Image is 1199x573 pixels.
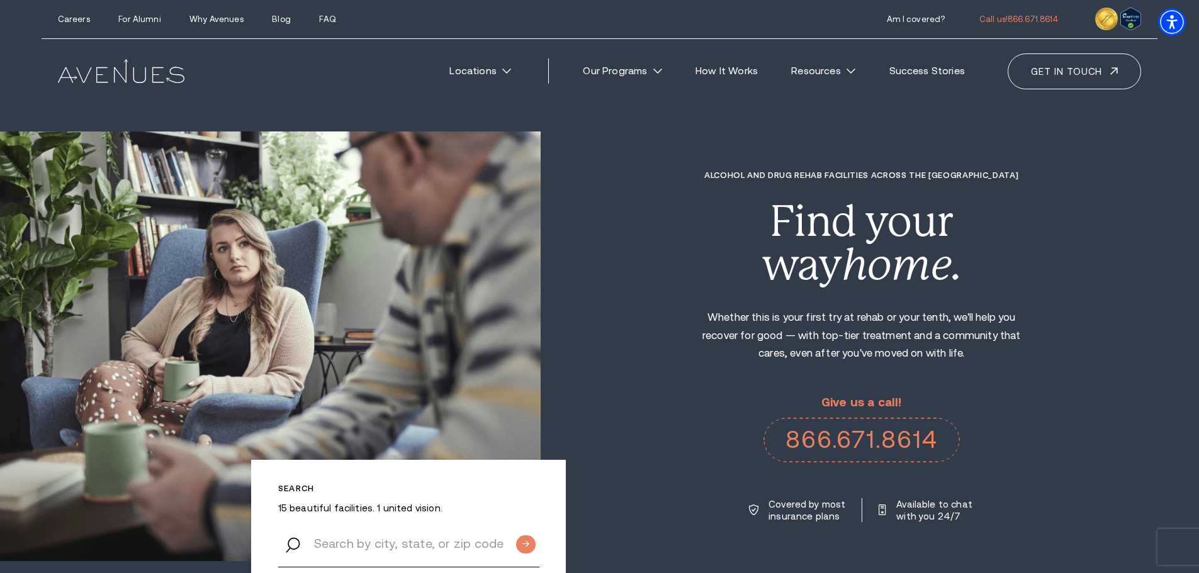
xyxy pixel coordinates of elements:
[683,57,771,85] a: How It Works
[979,14,1059,24] a: call 866.671.8614
[749,498,847,522] a: Covered by most insurance plans
[118,14,160,24] a: For Alumni
[278,520,539,567] input: Search by city, state, or zip code
[570,57,675,85] a: Our Programs
[690,309,1033,363] p: Whether this is your first try at rehab or your tenth, we'll help you recover for good — with top...
[437,57,524,85] a: Locations
[189,14,243,24] a: Why Avenues
[1008,53,1141,89] a: Get in touch
[278,484,539,493] p: Search
[896,498,974,522] p: Available to chat with you 24/7
[1008,14,1059,24] span: 866.671.8614
[763,418,960,462] a: call 866.671.8614
[690,200,1033,286] div: Find your way
[278,502,539,514] p: 15 beautiful facilities. 1 united vision.
[1158,8,1186,36] div: Accessibility Menu
[272,14,291,24] a: Blog
[1120,8,1141,30] img: Verify Approval for www.avenuesrecovery.com
[879,498,974,522] a: Available to chat with you 24/7
[58,14,90,24] a: Careers
[516,535,536,554] input: Submit button
[887,14,945,24] a: Am I covered?
[690,170,1033,180] h1: Alcohol and Drug Rehab Facilities across the [GEOGRAPHIC_DATA]
[319,14,335,24] a: FAQ
[768,498,847,522] p: Covered by most insurance plans
[842,240,962,289] i: home.
[1095,8,1118,30] img: clock
[876,57,977,85] a: Success Stories
[1120,11,1141,23] a: Verify LegitScript Approval for www.avenuesrecovery.com
[779,57,869,85] a: Resources
[763,396,960,409] p: Give us a call!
